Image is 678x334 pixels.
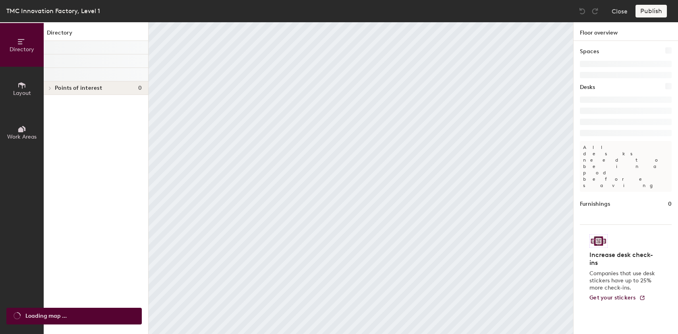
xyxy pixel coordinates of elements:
button: Close [612,5,628,17]
a: Get your stickers [589,295,645,301]
img: Redo [591,7,599,15]
span: Loading map ... [25,312,67,320]
div: TMC Innovation Factory, Level 1 [6,6,100,16]
img: Undo [578,7,586,15]
h1: Directory [44,29,148,41]
span: Get your stickers [589,294,636,301]
h1: 0 [668,200,672,209]
span: Points of interest [55,85,102,91]
h1: Spaces [580,47,599,56]
h1: Furnishings [580,200,610,209]
h4: Increase desk check-ins [589,251,657,267]
p: Companies that use desk stickers have up to 25% more check-ins. [589,270,657,292]
h1: Desks [580,83,595,92]
p: All desks need to be in a pod before saving [580,141,672,192]
span: Work Areas [7,133,37,140]
canvas: Map [149,22,573,334]
span: Layout [13,90,31,97]
img: Sticker logo [589,234,608,248]
span: Directory [10,46,34,53]
span: 0 [138,85,142,91]
h1: Floor overview [574,22,678,41]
